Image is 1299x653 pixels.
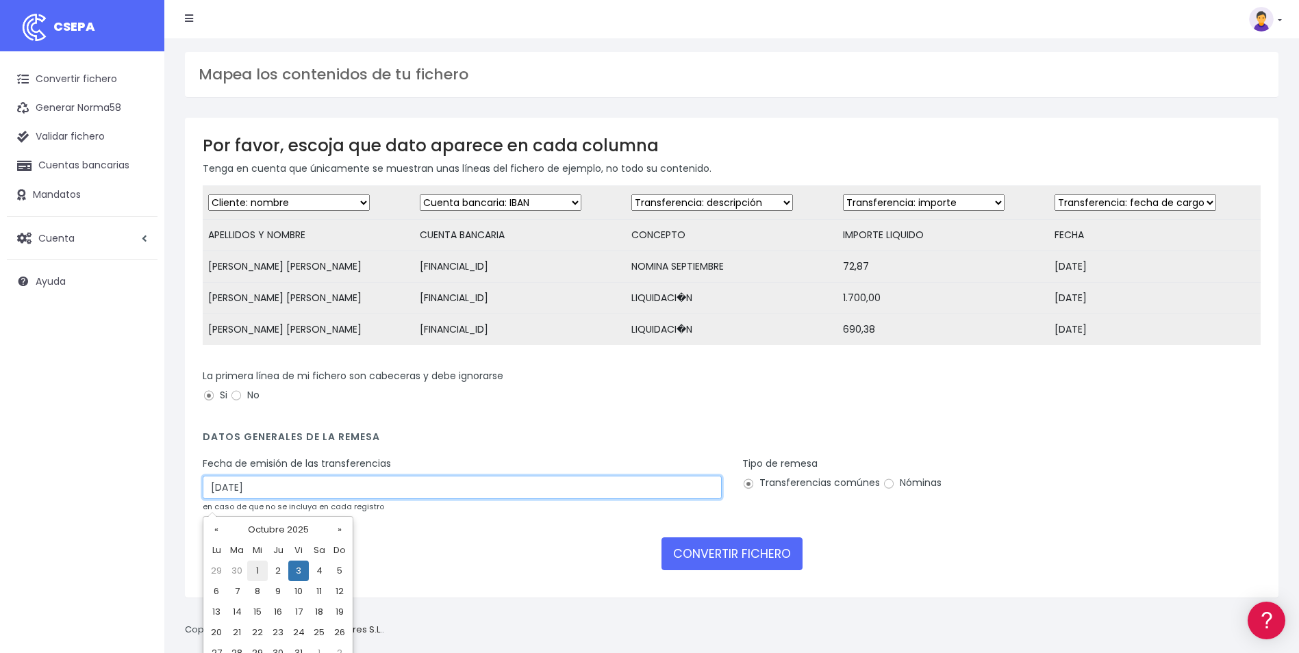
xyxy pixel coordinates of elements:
[7,181,157,209] a: Mandatos
[1249,7,1274,31] img: profile
[288,540,309,561] th: Vi
[206,540,227,561] th: Lu
[14,294,260,315] a: General
[206,561,227,581] td: 29
[206,602,227,622] td: 13
[203,369,503,383] label: La primera línea de mi fichero son cabeceras y debe ignorarse
[188,394,264,407] a: POWERED BY ENCHANT
[203,283,414,314] td: [PERSON_NAME] [PERSON_NAME]
[414,283,626,314] td: [FINANCIAL_ID]
[14,95,260,108] div: Información general
[227,520,329,540] th: Octubre 2025
[203,314,414,346] td: [PERSON_NAME] [PERSON_NAME]
[329,581,350,602] td: 12
[837,220,1049,251] td: IMPORTE LIQUIDO
[203,431,1261,450] h4: Datos generales de la remesa
[414,220,626,251] td: CUENTA BANCARIA
[14,237,260,258] a: Perfiles de empresas
[1049,251,1261,283] td: [DATE]
[329,540,350,561] th: Do
[203,161,1261,176] p: Tenga en cuenta que únicamente se muestran unas líneas del fichero de ejemplo, no todo su contenido.
[329,520,350,540] th: »
[38,231,75,244] span: Cuenta
[14,272,260,285] div: Facturación
[203,220,414,251] td: APELLIDOS Y NOMBRE
[268,561,288,581] td: 2
[837,283,1049,314] td: 1.700,00
[742,457,818,471] label: Tipo de remesa
[14,116,260,138] a: Información general
[227,540,247,561] th: Ma
[414,314,626,346] td: [FINANCIAL_ID]
[14,366,260,390] button: Contáctanos
[203,501,384,512] small: en caso de que no se incluya en cada registro
[268,581,288,602] td: 9
[288,622,309,643] td: 24
[7,224,157,253] a: Cuenta
[247,581,268,602] td: 8
[185,623,384,637] p: Copyright © 2025 .
[329,622,350,643] td: 26
[626,251,837,283] td: NOMINA SEPTIEMBRE
[247,561,268,581] td: 1
[227,561,247,581] td: 30
[14,173,260,194] a: Formatos
[14,194,260,216] a: Problemas habituales
[329,561,350,581] td: 5
[247,602,268,622] td: 15
[230,388,260,402] label: No
[227,581,247,602] td: 7
[36,274,66,288] span: Ayuda
[309,602,329,622] td: 18
[288,561,309,581] td: 3
[14,329,260,342] div: Programadores
[309,581,329,602] td: 11
[837,314,1049,346] td: 690,38
[7,94,157,123] a: Generar Norma58
[309,561,329,581] td: 4
[17,10,51,44] img: logo
[247,540,268,561] th: Mi
[414,251,626,283] td: [FINANCIAL_ID]
[288,581,309,602] td: 10
[227,602,247,622] td: 14
[7,65,157,94] a: Convertir fichero
[329,602,350,622] td: 19
[206,581,227,602] td: 6
[1049,314,1261,346] td: [DATE]
[268,540,288,561] th: Ju
[14,350,260,371] a: API
[203,457,391,471] label: Fecha de emisión de las transferencias
[227,622,247,643] td: 21
[288,602,309,622] td: 17
[626,220,837,251] td: CONCEPTO
[268,622,288,643] td: 23
[53,18,95,35] span: CSEPA
[203,388,227,402] label: Si
[14,151,260,164] div: Convertir ficheros
[1049,220,1261,251] td: FECHA
[837,251,1049,283] td: 72,87
[742,476,880,490] label: Transferencias comúnes
[309,540,329,561] th: Sa
[7,151,157,180] a: Cuentas bancarias
[309,622,329,643] td: 25
[7,123,157,151] a: Validar fichero
[1049,283,1261,314] td: [DATE]
[14,216,260,237] a: Videotutoriales
[268,602,288,622] td: 16
[199,66,1265,84] h3: Mapea los contenidos de tu fichero
[203,251,414,283] td: [PERSON_NAME] [PERSON_NAME]
[206,622,227,643] td: 20
[7,267,157,296] a: Ayuda
[247,622,268,643] td: 22
[206,520,227,540] th: «
[661,537,803,570] button: CONVERTIR FICHERO
[626,314,837,346] td: LIQUIDACI�N
[203,136,1261,155] h3: Por favor, escoja que dato aparece en cada columna
[626,283,837,314] td: LIQUIDACI�N
[883,476,942,490] label: Nóminas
